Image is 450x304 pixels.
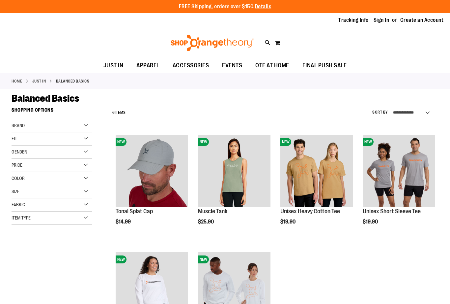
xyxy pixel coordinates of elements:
[338,17,369,24] a: Tracking Info
[363,138,374,146] span: NEW
[198,135,270,207] img: Muscle Tank
[363,208,421,215] a: Unisex Short Sleeve Tee
[116,255,127,263] span: NEW
[296,58,353,73] a: FINAL PUSH SALE
[12,215,31,220] span: Item Type
[363,135,435,208] a: Unisex Short Sleeve TeeNEW
[12,176,25,181] span: Color
[116,219,132,225] span: $14.99
[166,58,216,73] a: ACCESSORIES
[280,208,340,215] a: Unisex Heavy Cotton Tee
[173,58,209,73] span: ACCESSORIES
[103,58,124,73] span: JUST IN
[116,135,188,207] img: Product image for Grey Tonal Splat Cap
[12,162,22,168] span: Price
[179,3,271,11] p: FREE Shipping, orders over $150.
[280,138,291,146] span: NEW
[198,208,227,215] a: Muscle Tank
[198,255,209,263] span: NEW
[12,78,22,84] a: Home
[302,58,347,73] span: FINAL PUSH SALE
[198,135,270,208] a: Muscle TankNEW
[12,123,25,128] span: Brand
[249,58,296,73] a: OTF AT HOME
[136,58,159,73] span: APPAREL
[32,78,46,84] a: JUST IN
[255,4,271,10] a: Details
[255,58,289,73] span: OTF AT HOME
[277,131,356,242] div: product
[12,136,17,141] span: Fit
[12,202,25,207] span: Fabric
[363,135,435,207] img: Unisex Short Sleeve Tee
[112,108,126,118] h2: Items
[374,17,389,24] a: Sign In
[170,35,255,51] img: Shop Orangetheory
[280,135,353,208] a: Unisex Heavy Cotton TeeNEW
[112,131,191,242] div: product
[363,219,379,225] span: $19.90
[112,110,115,115] span: 6
[56,78,90,84] strong: Balanced Basics
[116,138,127,146] span: NEW
[222,58,242,73] span: EVENTS
[198,219,215,225] span: $25.90
[12,104,92,119] strong: Shopping Options
[130,58,166,73] a: APPAREL
[280,219,296,225] span: $19.90
[12,149,27,154] span: Gender
[195,131,274,242] div: product
[359,131,438,242] div: product
[12,93,79,104] span: Balanced Basics
[198,138,209,146] span: NEW
[372,110,388,115] label: Sort By
[12,189,19,194] span: Size
[116,135,188,208] a: Product image for Grey Tonal Splat CapNEW
[280,135,353,207] img: Unisex Heavy Cotton Tee
[215,58,249,73] a: EVENTS
[400,17,444,24] a: Create an Account
[97,58,130,73] a: JUST IN
[116,208,153,215] a: Tonal Splat Cap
